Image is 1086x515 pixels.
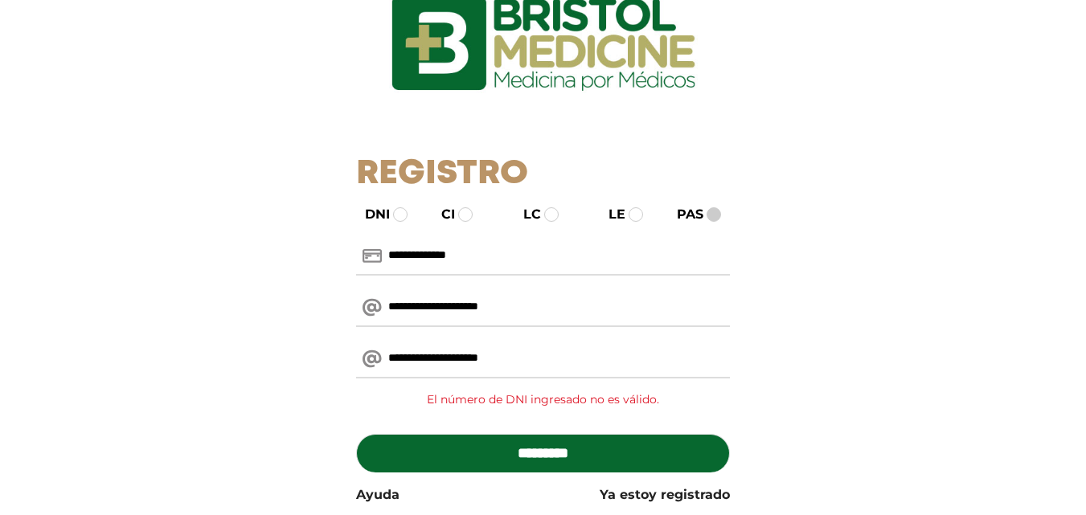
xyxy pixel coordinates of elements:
a: Ya estoy registrado [600,485,730,505]
div: El número de DNI ingresado no es válido. [357,385,729,415]
label: CI [427,205,455,224]
label: LE [594,205,625,224]
h1: Registro [356,154,730,194]
a: Ayuda [356,485,400,505]
label: LC [509,205,541,224]
label: PAS [662,205,703,224]
label: DNI [350,205,390,224]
